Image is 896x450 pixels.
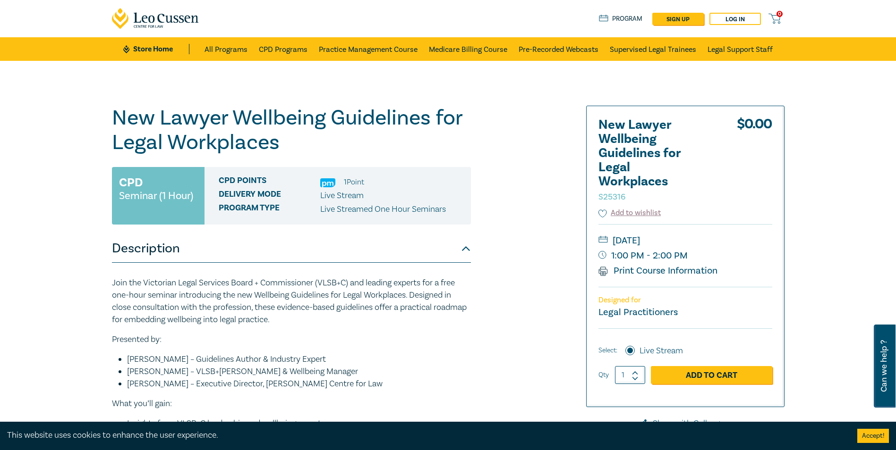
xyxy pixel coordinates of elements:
[320,178,335,187] img: Practice Management & Business Skills
[112,106,471,155] h1: New Lawyer Wellbeing Guidelines for Legal Workplaces
[737,118,772,208] div: $ 0.00
[259,37,307,61] a: CPD Programs
[610,37,696,61] a: Supervised Legal Trainees
[857,429,889,443] button: Accept cookies
[319,37,418,61] a: Practice Management Course
[598,233,772,248] small: [DATE]
[598,296,772,305] p: Designed for
[598,370,609,380] label: Qty
[219,190,320,202] span: Delivery Mode
[205,37,247,61] a: All Programs
[123,44,189,54] a: Store Home
[119,174,143,191] h3: CPD
[777,11,783,17] span: 0
[112,277,471,326] p: Join the Victorian Legal Services Board + Commissioner (VLSB+C) and leading experts for a free on...
[519,37,598,61] a: Pre-Recorded Webcasts
[320,203,446,216] p: Live Streamed One Hour Seminars
[112,333,471,346] p: Presented by:
[640,345,683,357] label: Live Stream
[599,14,643,24] a: Program
[344,176,364,188] li: 1 Point
[127,378,471,390] li: [PERSON_NAME] – Executive Director, [PERSON_NAME] Centre for Law
[586,417,785,430] a: Share with Colleagues
[598,192,625,202] small: S25316
[615,366,645,384] input: 1
[598,118,702,203] h2: New Lawyer Wellbeing Guidelines for Legal Workplaces
[127,353,471,366] li: [PERSON_NAME] – Guidelines Author & Industry Expert
[708,37,773,61] a: Legal Support Staff
[112,234,471,263] button: Description
[429,37,507,61] a: Medicare Billing Course
[879,330,888,402] span: Can we help ?
[119,191,193,200] small: Seminar (1 Hour)
[320,190,364,201] span: Live Stream
[7,429,843,442] div: This website uses cookies to enhance the user experience.
[112,398,471,410] p: What you’ll gain:
[652,13,704,25] a: sign up
[127,366,471,378] li: [PERSON_NAME] – VLSB+[PERSON_NAME] & Wellbeing Manager
[598,208,661,218] button: Add to wishlist
[651,366,772,384] a: Add to Cart
[598,345,617,356] span: Select:
[598,248,772,263] small: 1:00 PM - 2:00 PM
[127,417,471,430] li: Insights from VLSB+C leadership and wellbeing experts
[709,13,761,25] a: Log in
[219,176,320,188] span: CPD Points
[219,203,320,216] span: Program type
[598,306,678,318] small: Legal Practitioners
[598,265,718,277] a: Print Course Information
